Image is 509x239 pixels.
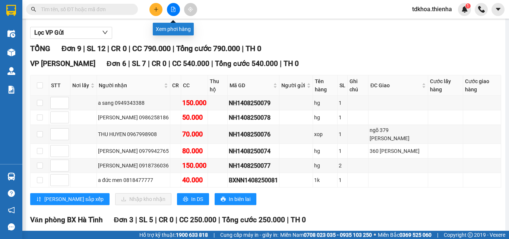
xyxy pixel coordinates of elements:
div: 70.000 [182,129,206,139]
span: VP [PERSON_NAME] [30,59,95,68]
span: copyright [468,232,473,238]
div: THU HUYEN 0967998908 [98,130,169,138]
div: hg [314,99,336,107]
td: NH1408250078 [228,110,279,125]
div: hg [314,147,336,155]
button: sort-ascending[PERSON_NAME] sắp xếp [30,193,110,205]
div: hg [314,161,336,170]
td: NH1408250076 [228,125,279,144]
span: Người gửi [281,81,305,89]
span: | [173,44,174,53]
div: 150.000 [182,160,206,171]
div: [PERSON_NAME] 0918736036 [98,161,169,170]
span: Nơi lấy [72,81,89,89]
div: 40.000 [182,175,206,185]
span: Đơn 3 [114,216,134,224]
span: question-circle [8,190,15,197]
span: | [176,216,177,224]
td: NH1408250074 [228,144,279,158]
div: NH1408250078 [229,113,278,122]
img: logo-vxr [6,5,16,16]
span: Cung cấp máy in - giấy in: [220,231,278,239]
span: 1 [467,3,469,9]
button: aim [184,3,197,16]
span: | [155,216,157,224]
span: plus [154,7,159,12]
span: | [437,231,438,239]
span: | [128,59,130,68]
span: TỔNG [30,44,50,53]
button: caret-down [491,3,505,16]
th: Cước giao hàng [463,75,501,96]
div: [PERSON_NAME] 0986258186 [98,113,169,122]
span: Văn phòng BX Hà Tĩnh [30,216,103,224]
span: In biên lai [229,195,250,203]
span: Hỗ trợ kỹ thuật: [139,231,208,239]
span: [PERSON_NAME] sắp xếp [44,195,104,203]
td: NH1408250079 [228,96,279,110]
span: TH 0 [284,59,299,68]
th: Ghi chú [348,75,368,96]
span: ĐC Giao [370,81,420,89]
div: 1 [339,176,346,184]
sup: 1 [465,3,471,9]
span: Đơn 6 [107,59,126,68]
div: 360 [PERSON_NAME] [370,147,427,155]
th: CR [170,75,181,96]
span: Người nhận [99,81,162,89]
span: Tổng cước 540.000 [215,59,278,68]
div: hg [314,113,336,122]
div: NH1408250076 [229,130,278,139]
button: file-add [167,3,180,16]
div: Xem phơi hàng [153,23,194,35]
td: NH1408250077 [228,158,279,173]
span: | [168,59,170,68]
span: ⚪️ [374,233,376,236]
div: xop [314,130,336,138]
span: | [135,216,137,224]
div: BXNN1408250081 [229,176,278,185]
div: 80.000 [182,146,206,156]
strong: 0708 023 035 - 0935 103 250 [304,232,372,238]
button: printerIn biên lai [215,193,256,205]
span: Lọc VP Gửi [34,28,64,37]
button: printerIn DS [177,193,209,205]
th: Cước lấy hàng [428,75,463,96]
div: a sang 0949343388 [98,99,169,107]
span: | [218,216,220,224]
span: | [83,44,85,53]
img: icon-new-feature [461,6,468,13]
span: | [280,59,282,68]
div: 1 [339,130,346,138]
img: warehouse-icon [7,173,15,180]
th: SL [338,75,348,96]
th: STT [49,75,70,96]
div: 2 [339,161,346,170]
span: tdkhoa.thienha [406,4,458,14]
span: SL 12 [87,44,105,53]
span: Miền Nam [280,231,372,239]
span: CR 0 [111,44,127,53]
span: TH 0 [246,44,261,53]
span: message [8,223,15,230]
th: Tên hàng [313,75,338,96]
div: NH1408250077 [229,161,278,170]
div: NH1408250079 [229,98,278,108]
div: [PERSON_NAME] 0979942765 [98,147,169,155]
span: | [211,59,213,68]
span: | [214,231,215,239]
th: CC [181,75,208,96]
td: BXNN1408250081 [228,173,279,188]
span: | [287,216,289,224]
span: Mã GD [230,81,272,89]
img: warehouse-icon [7,30,15,38]
span: SL 5 [139,216,153,224]
button: plus [149,3,162,16]
span: CC 790.000 [132,44,171,53]
span: Miền Bắc [378,231,431,239]
span: CR 0 [159,216,174,224]
th: Thu hộ [208,75,228,96]
span: Tổng cước 250.000 [222,216,285,224]
div: 1 [339,147,346,155]
div: NH1408250074 [229,147,278,156]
